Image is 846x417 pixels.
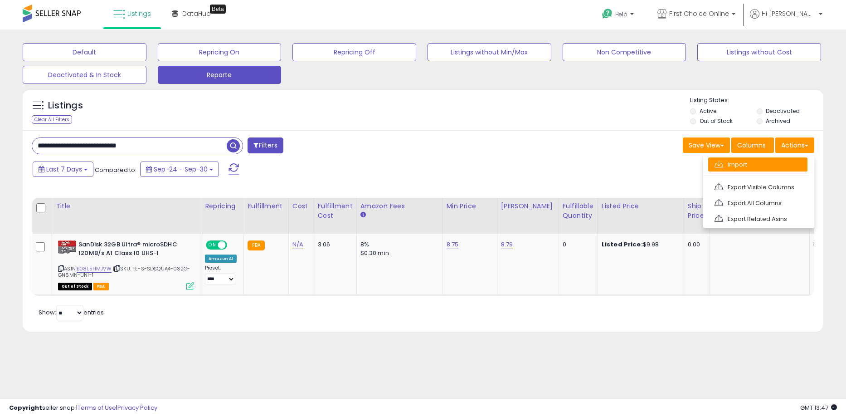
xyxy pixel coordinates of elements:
[563,43,686,61] button: Non Competitive
[318,240,350,249] div: 3.06
[207,241,218,249] span: ON
[48,99,83,112] h5: Listings
[602,201,680,211] div: Listed Price
[501,201,555,211] div: [PERSON_NAME]
[205,265,237,285] div: Preset:
[292,201,310,211] div: Cost
[602,240,643,249] b: Listed Price:
[731,137,774,153] button: Columns
[700,107,716,115] label: Active
[158,66,282,84] button: Reporte
[447,201,493,211] div: Min Price
[775,137,814,153] button: Actions
[210,5,226,14] div: Tooltip anchor
[58,265,190,279] span: | SKU: FE-S-SDSQUA4-032G-GN6MN-UNI-1
[708,180,807,194] a: Export Visible Columns
[563,240,591,249] div: 0
[683,137,730,153] button: Save View
[501,240,513,249] a: 8.79
[750,9,822,29] a: Hi [PERSON_NAME]
[615,10,627,18] span: Help
[78,240,189,260] b: SanDisk 32GB Ultra® microSDHC 120MB/s A1 Class 10 UHS-I
[23,43,146,61] button: Default
[708,157,807,172] a: Import
[140,162,219,177] button: Sep-24 - Sep-30
[766,107,800,115] label: Deactivated
[9,404,157,412] div: seller snap | |
[226,241,240,249] span: OFF
[117,403,157,412] a: Privacy Policy
[127,9,151,18] span: Listings
[77,265,112,273] a: B08L5HMJVW
[205,255,237,263] div: Amazon AI
[95,166,136,174] span: Compared to:
[688,240,703,249] div: 0.00
[46,165,82,174] span: Last 7 Days
[708,212,807,226] a: Export Related Asins
[360,201,439,211] div: Amazon Fees
[813,240,843,249] div: N/A
[602,8,613,20] i: Get Help
[737,141,766,150] span: Columns
[23,66,146,84] button: Deactivated & In Stock
[563,201,594,221] div: Fulfillable Quantity
[708,196,807,210] a: Export All Columns
[447,240,459,249] a: 8.75
[158,43,282,61] button: Repricing On
[700,117,733,125] label: Out of Stock
[292,43,416,61] button: Repricing Off
[93,283,109,290] span: FBA
[248,240,264,250] small: FBA
[318,201,353,221] div: Fulfillment Cost
[292,240,303,249] a: N/A
[360,240,436,249] div: 8%
[800,403,837,412] span: 2025-10-8 13:47 GMT
[205,201,240,211] div: Repricing
[248,137,283,153] button: Filters
[762,9,816,18] span: Hi [PERSON_NAME]
[9,403,42,412] strong: Copyright
[32,115,72,124] div: Clear All Filters
[690,96,823,105] p: Listing States:
[248,201,284,211] div: Fulfillment
[56,201,197,211] div: Title
[58,283,92,290] span: All listings that are currently out of stock and unavailable for purchase on Amazon
[58,240,76,254] img: 41aV2T7qLgL._SL40_.jpg
[360,211,366,219] small: Amazon Fees.
[58,240,194,289] div: ASIN:
[602,240,677,249] div: $9.98
[182,9,211,18] span: DataHub
[688,201,706,221] div: Ship Price
[669,9,729,18] span: First Choice Online
[154,165,208,174] span: Sep-24 - Sep-30
[33,162,93,177] button: Last 7 Days
[595,1,643,29] a: Help
[766,117,790,125] label: Archived
[428,43,551,61] button: Listings without Min/Max
[39,308,104,317] span: Show: entries
[360,249,436,257] div: $0.30 min
[78,403,116,412] a: Terms of Use
[697,43,821,61] button: Listings without Cost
